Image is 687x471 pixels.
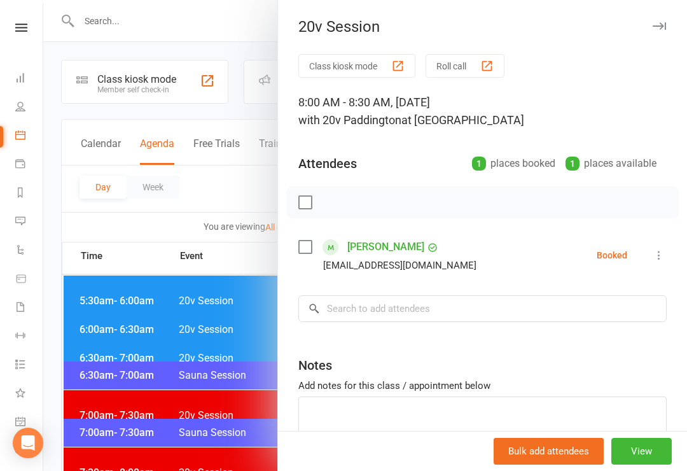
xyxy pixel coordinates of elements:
div: places booked [472,155,555,172]
a: Calendar [15,122,44,151]
a: Product Sales [15,265,44,294]
div: Add notes for this class / appointment below [298,378,667,393]
div: 1 [566,157,579,171]
a: Reports [15,179,44,208]
a: Payments [15,151,44,179]
button: Roll call [426,54,504,78]
div: Notes [298,356,332,374]
span: at [GEOGRAPHIC_DATA] [401,113,524,127]
div: 8:00 AM - 8:30 AM, [DATE] [298,94,667,129]
a: What's New [15,380,44,409]
a: Dashboard [15,65,44,94]
input: Search to add attendees [298,295,667,322]
div: Open Intercom Messenger [13,428,43,458]
div: places available [566,155,656,172]
a: [PERSON_NAME] [347,237,424,257]
div: [EMAIL_ADDRESS][DOMAIN_NAME] [323,257,476,274]
button: Bulk add attendees [494,438,604,465]
div: 20v Session [278,18,687,36]
a: People [15,94,44,122]
div: 1 [472,157,486,171]
button: Class kiosk mode [298,54,415,78]
button: View [611,438,672,465]
a: General attendance kiosk mode [15,409,44,437]
div: Booked [597,251,627,260]
span: with 20v Paddington [298,113,401,127]
div: Attendees [298,155,357,172]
